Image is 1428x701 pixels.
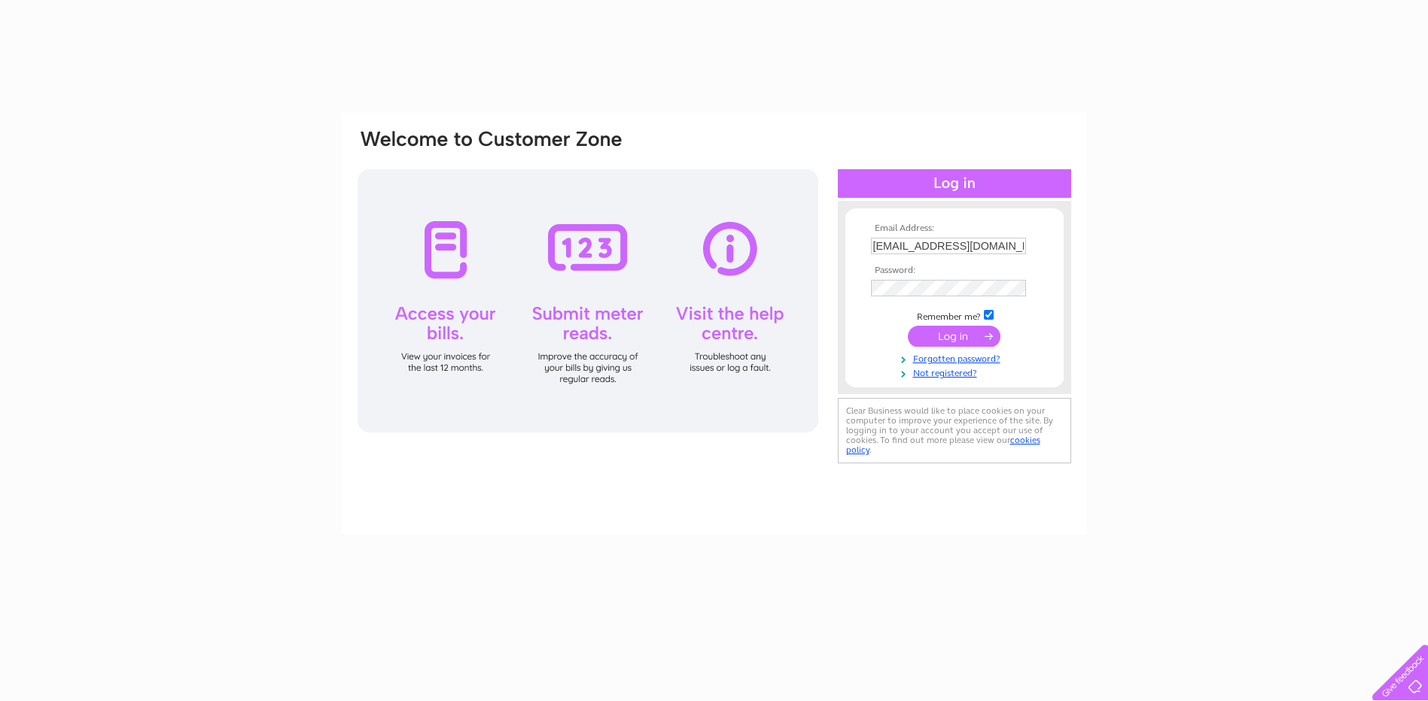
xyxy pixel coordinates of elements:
a: cookies policy [846,435,1040,455]
th: Email Address: [867,223,1042,234]
input: Submit [908,326,1000,347]
a: Not registered? [871,365,1042,379]
th: Password: [867,266,1042,276]
td: Remember me? [867,308,1042,323]
div: Clear Business would like to place cookies on your computer to improve your experience of the sit... [838,398,1071,463]
a: Forgotten password? [871,350,1042,365]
